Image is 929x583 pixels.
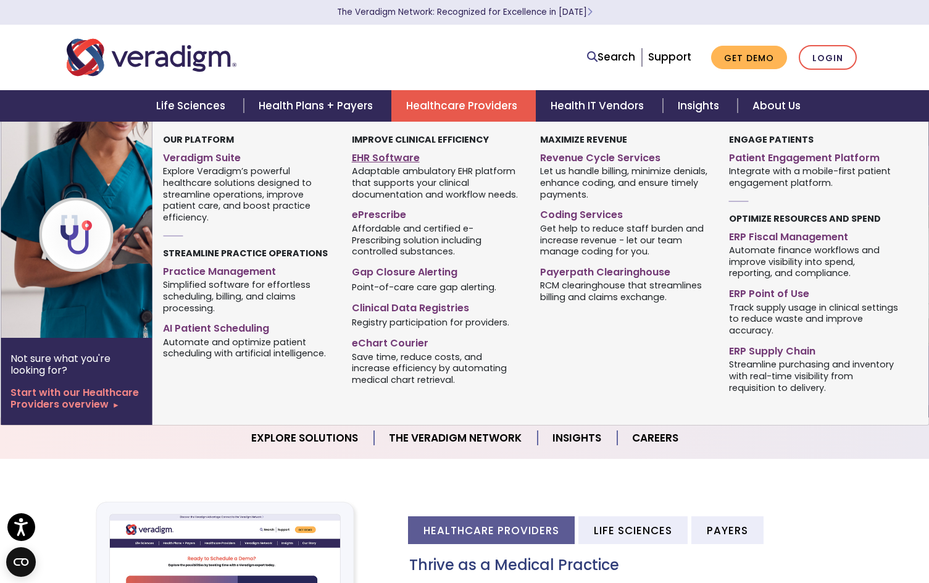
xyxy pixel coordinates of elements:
span: Automate and optimize patient scheduling with artificial intelligence. [163,335,333,359]
li: Life Sciences [578,516,688,544]
a: About Us [738,90,815,122]
a: Health IT Vendors [536,90,662,122]
a: Get Demo [711,46,787,70]
a: Search [587,49,635,65]
a: Healthcare Providers [391,90,536,122]
a: EHR Software [352,147,522,165]
span: Automate finance workflows and improve visibility into spend, reporting, and compliance. [729,243,899,279]
strong: Optimize Resources and Spend [729,212,881,225]
a: Veradigm Suite [163,147,333,165]
a: Clinical Data Registries [352,297,522,315]
strong: Our Platform [163,133,234,146]
a: Coding Services [540,204,710,222]
strong: Engage Patients [729,133,814,146]
button: Open CMP widget [6,547,36,577]
a: The Veradigm Network [374,422,538,454]
span: Registry participation for providers. [352,316,509,329]
a: Start with our Healthcare Providers overview [10,387,143,410]
span: Get help to reduce staff burden and increase revenue - let our team manage coding for you. [540,222,710,258]
span: Streamline purchasing and inventory with real-time visibility from requisition to delivery. [729,358,899,394]
a: Practice Management [163,261,333,279]
a: Careers [617,422,693,454]
a: AI Patient Scheduling [163,317,333,335]
a: Login [799,45,857,70]
a: ERP Fiscal Management [729,226,899,244]
img: Healthcare Provider [1,122,199,338]
a: ERP Point of Use [729,283,899,301]
span: Adaptable ambulatory EHR platform that supports your clinical documentation and workflow needs. [352,165,522,201]
a: ERP Supply Chain [729,340,899,358]
a: Explore Solutions [236,422,374,454]
a: ePrescribe [352,204,522,222]
strong: Improve Clinical Efficiency [352,133,489,146]
img: Veradigm logo [67,37,236,78]
span: Point-of-care care gap alerting. [352,280,496,293]
strong: Streamline Practice Operations [163,247,328,259]
span: Track supply usage in clinical settings to reduce waste and improve accuracy. [729,301,899,337]
a: Insights [663,90,738,122]
a: Support [648,49,691,64]
li: Healthcare Providers [408,516,575,544]
span: Affordable and certified e-Prescribing solution including controlled substances. [352,222,522,258]
span: Let us handle billing, minimize denials, enhance coding, and ensure timely payments. [540,165,710,201]
a: Payerpath Clearinghouse [540,261,710,279]
span: Save time, reduce costs, and increase efficiency by automating medical chart retrieval. [352,350,522,386]
span: Explore Veradigm’s powerful healthcare solutions designed to streamline operations, improve patie... [163,165,333,224]
h3: Thrive as a Medical Practice [409,556,863,574]
span: Learn More [587,6,593,18]
a: Revenue Cycle Services [540,147,710,165]
span: RCM clearinghouse that streamlines billing and claims exchange. [540,279,710,303]
a: Gap Closure Alerting [352,261,522,279]
a: Patient Engagement Platform [729,147,899,165]
a: Insights [538,422,617,454]
p: Not sure what you're looking for? [10,353,143,376]
span: Simplified software for effortless scheduling, billing, and claims processing. [163,279,333,314]
span: Integrate with a mobile-first patient engagement platform. [729,165,899,189]
a: The Veradigm Network: Recognized for Excellence in [DATE]Learn More [337,6,593,18]
iframe: Drift Chat Widget [867,521,914,568]
a: eChart Courier [352,332,522,350]
a: Life Sciences [141,90,244,122]
strong: Maximize Revenue [540,133,627,146]
a: Health Plans + Payers [244,90,391,122]
li: Payers [691,516,764,544]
